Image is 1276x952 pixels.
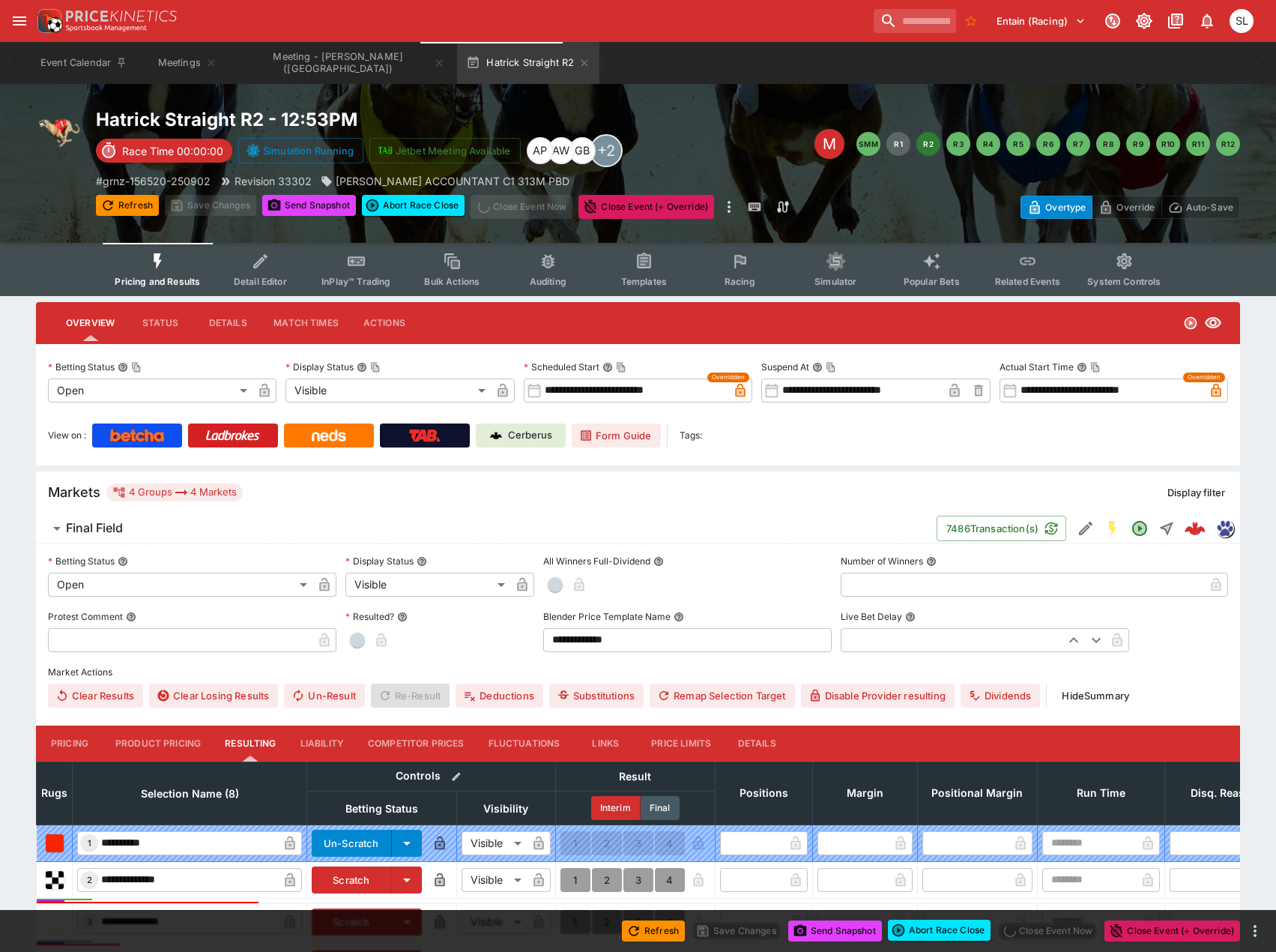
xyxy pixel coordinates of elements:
div: Singa Livett [1230,9,1254,33]
button: Resulting [213,726,288,762]
img: TabNZ [409,430,441,442]
span: Betting Status [329,800,435,818]
button: R7 [1066,132,1090,156]
button: R1 [886,132,910,156]
button: R10 [1156,132,1180,156]
th: Positions [715,762,812,825]
button: Copy To Clipboard [1090,362,1101,373]
p: Live Bet Delay [841,610,902,623]
p: Auto-Save [1186,199,1233,215]
button: Send Snapshot [262,195,356,216]
button: All Winners Full-Dividend [653,556,664,567]
p: All Winners Full-Dividend [543,555,650,567]
p: Blender Price Template Name [543,610,671,623]
th: Rugs [37,762,73,825]
img: grnz [1217,520,1233,537]
button: Scratch [312,867,392,894]
span: Visibility [467,800,545,818]
a: eabdc923-30d8-438c-8f5e-f69888e6f76b [1180,513,1210,543]
button: Event Calendar [31,42,136,84]
p: Betting Status [48,361,115,373]
h2: Copy To Clipboard [96,108,668,131]
button: Jetbet Meeting Available [369,138,521,163]
button: Details [194,305,261,341]
div: Open [48,379,253,403]
button: SGM Enabled [1099,515,1126,542]
button: more [720,195,738,219]
button: Refresh [96,195,159,216]
img: PriceKinetics Logo [33,6,63,36]
div: Allan Pollitt [527,137,554,164]
p: Display Status [285,361,354,373]
button: 4 [655,868,685,892]
button: Product Pricing [103,726,213,762]
button: Final Field [36,513,937,543]
button: Remap Selection Target [650,684,795,708]
img: jetbet-logo.svg [378,143,393,158]
button: Interim [591,796,641,820]
button: Documentation [1162,7,1189,34]
button: Display StatusCopy To Clipboard [357,362,367,373]
button: Price Limits [639,726,723,762]
div: Visible [285,379,490,403]
p: Scheduled Start [524,361,599,373]
button: Send Snapshot [788,921,882,942]
button: Copy To Clipboard [131,362,142,373]
svg: Open [1131,519,1149,537]
button: Competitor Prices [356,726,477,762]
button: Meetings [139,42,235,84]
div: Open [48,573,312,597]
button: No Bookmarks [959,9,983,33]
button: Display filter [1158,480,1234,504]
h5: Markets [48,483,100,501]
button: open drawer [6,7,33,34]
button: Overview [54,305,127,341]
span: Overridden [712,373,745,382]
span: Selection Name (8) [124,785,255,803]
button: Scheduled StartCopy To Clipboard [602,362,613,373]
button: Actions [351,305,418,341]
div: Gary Brigginshaw [569,137,596,164]
button: Deductions [456,684,543,708]
div: split button [888,920,991,941]
svg: Open [1183,316,1198,331]
div: Visible [345,573,510,597]
button: Overtype [1021,196,1092,219]
button: Dividends [961,684,1040,708]
label: Market Actions [48,661,1228,684]
button: Final [641,796,680,820]
p: Overtype [1045,199,1086,215]
span: Detail Editor [234,276,287,287]
span: 1 [85,838,94,849]
button: Straight [1153,515,1180,542]
input: search [874,9,956,33]
th: Controls [307,762,556,791]
span: Racing [725,276,755,287]
p: Number of Winners [841,555,923,567]
th: Result [555,762,715,791]
button: R2 [916,132,940,156]
button: Blender Price Template Name [674,612,684,622]
button: Links [572,726,639,762]
button: R8 [1096,132,1120,156]
button: Actual Start TimeCopy To Clipboard [1077,362,1087,373]
label: Tags: [680,424,702,448]
p: Betting Status [48,555,115,567]
button: HideSummary [1053,684,1138,708]
div: Edit Meeting [814,129,844,159]
div: Event type filters [103,243,1173,296]
p: Revision 33302 [235,173,312,189]
button: 1 [560,868,590,892]
div: eabdc923-30d8-438c-8f5e-f69888e6f76b [1185,518,1206,539]
button: Refresh [622,921,685,942]
button: Pricing [36,726,103,762]
button: Details [723,726,790,762]
button: R6 [1036,132,1060,156]
button: Clear Results [48,684,143,708]
span: Auditing [530,276,566,287]
p: Actual Start Time [1000,361,1074,373]
label: View on : [48,424,86,448]
div: Visible [462,831,527,855]
button: Live Bet Delay [905,612,916,622]
p: Copy To Clipboard [96,173,211,189]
